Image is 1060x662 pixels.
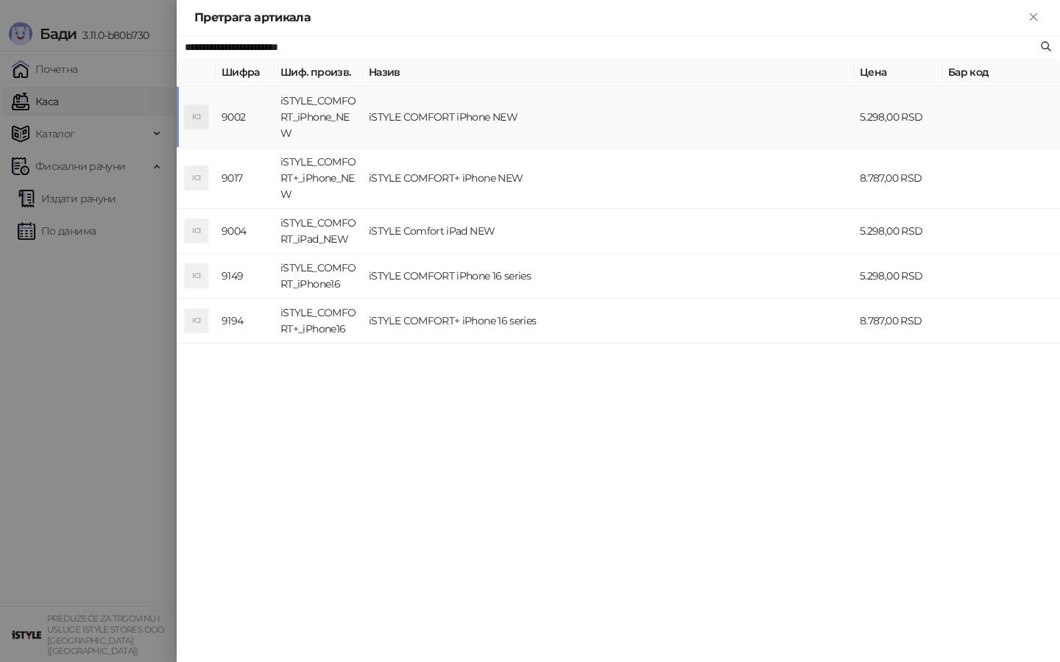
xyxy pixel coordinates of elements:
[363,254,854,299] td: iSTYLE COMFORT iPhone 16 series
[854,58,942,87] th: Цена
[942,58,1060,87] th: Бар код
[275,58,363,87] th: Шиф. произв.
[363,87,854,148] td: iSTYLE COMFORT iPhone NEW
[363,209,854,254] td: iSTYLE Comfort iPad NEW
[216,87,275,148] td: 9002
[216,299,275,344] td: 9194
[854,148,942,209] td: 8.787,00 RSD
[185,264,208,288] div: ICI
[185,219,208,243] div: ICI
[216,254,275,299] td: 9149
[854,87,942,148] td: 5.298,00 RSD
[185,166,208,190] div: ICI
[275,87,363,148] td: iSTYLE_COMFORT_iPhone_NEW
[275,254,363,299] td: iSTYLE_COMFORT_iPhone16
[216,209,275,254] td: 9004
[185,309,208,332] div: ICI
[194,9,1025,26] div: Претрага артикала
[854,299,942,344] td: 8.787,00 RSD
[275,209,363,254] td: iSTYLE_COMFORT_iPad_NEW
[363,58,854,87] th: Назив
[216,58,275,87] th: Шифра
[1025,9,1042,26] button: Close
[363,148,854,209] td: iSTYLE COMFORT+ iPhone NEW
[216,148,275,209] td: 9017
[854,254,942,299] td: 5.298,00 RSD
[275,299,363,344] td: iSTYLE_COMFORT+_iPhone16
[185,105,208,129] div: ICI
[275,148,363,209] td: iSTYLE_COMFORT+_iPhone_NEW
[363,299,854,344] td: iSTYLE COMFORT+ iPhone 16 series
[854,209,942,254] td: 5.298,00 RSD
